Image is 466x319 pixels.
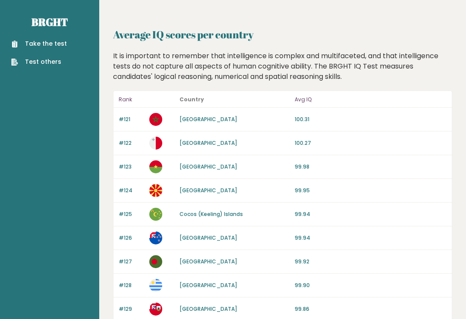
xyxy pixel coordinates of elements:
img: uy.svg [149,279,162,292]
p: Rank [119,94,144,105]
img: bm.svg [149,303,162,316]
div: It is important to remember that intelligence is complex and multifaceted, and that intelligence ... [110,51,456,82]
a: Test others [11,57,67,66]
p: #121 [119,116,144,123]
p: 99.94 [295,210,447,218]
p: #126 [119,234,144,242]
p: 100.31 [295,116,447,123]
p: #123 [119,163,144,171]
a: [GEOGRAPHIC_DATA] [179,139,237,147]
img: cc.svg [149,208,162,221]
p: 99.95 [295,187,447,194]
p: 99.90 [295,281,447,289]
a: Cocos (Keeling) Islands [179,210,243,218]
img: bf.svg [149,160,162,173]
a: [GEOGRAPHIC_DATA] [179,258,237,265]
a: Take the test [11,39,67,48]
img: bd.svg [149,255,162,268]
a: Brght [31,15,68,29]
a: [GEOGRAPHIC_DATA] [179,116,237,123]
p: 99.98 [295,163,447,171]
a: [GEOGRAPHIC_DATA] [179,234,237,241]
a: [GEOGRAPHIC_DATA] [179,305,237,313]
a: [GEOGRAPHIC_DATA] [179,281,237,289]
p: #124 [119,187,144,194]
p: #122 [119,139,144,147]
p: Avg IQ [295,94,447,105]
img: ma.svg [149,113,162,126]
p: #129 [119,305,144,313]
img: mt.svg [149,137,162,150]
a: [GEOGRAPHIC_DATA] [179,163,237,170]
img: nz.svg [149,231,162,244]
p: #127 [119,258,144,266]
h2: Average IQ scores per country [113,27,452,42]
p: #128 [119,281,144,289]
p: 100.27 [295,139,447,147]
p: 99.92 [295,258,447,266]
img: mk.svg [149,184,162,197]
p: 99.86 [295,305,447,313]
b: Country [179,96,204,103]
p: #125 [119,210,144,218]
a: [GEOGRAPHIC_DATA] [179,187,237,194]
p: 99.94 [295,234,447,242]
